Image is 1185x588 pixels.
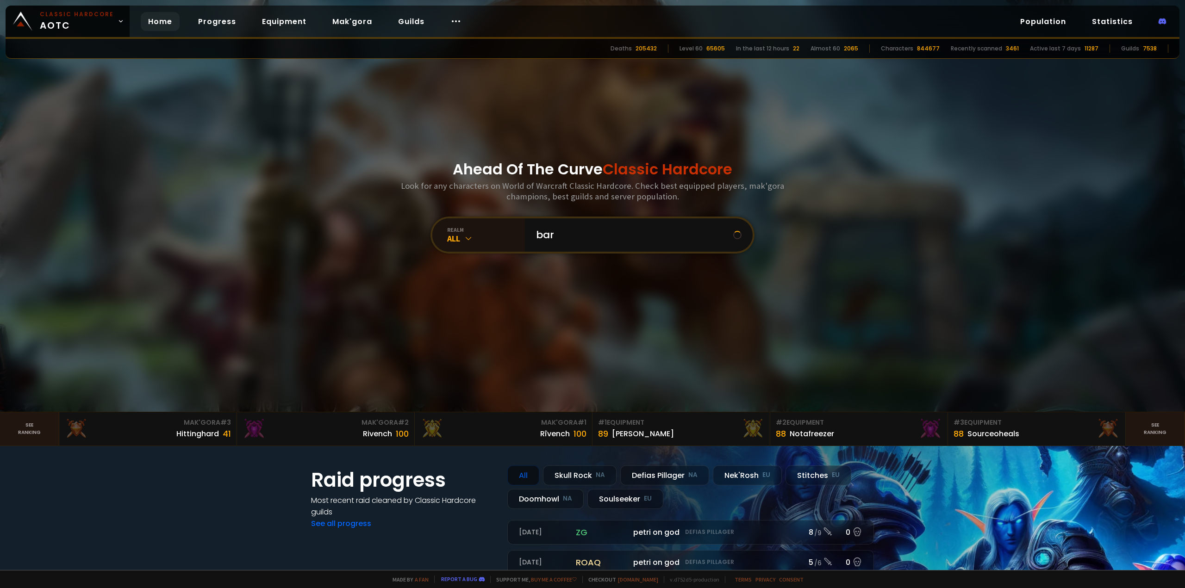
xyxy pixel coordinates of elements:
span: Mullitrash [582,557,644,568]
div: Rivench [363,428,392,439]
div: Mak'Gora [65,418,231,427]
a: [DATE]roaqpetri on godDefias Pillager5 /60 [507,550,874,575]
small: EU [762,470,770,480]
div: Equipment [776,418,942,427]
small: NA [688,470,698,480]
div: 88 [776,427,786,440]
span: AOTC [40,10,114,32]
div: Recently scanned [951,44,1002,53]
h4: Most recent raid cleaned by Classic Hardcore guilds [311,495,496,518]
div: 11287 [1085,44,1098,53]
a: a fan [415,576,429,583]
div: Sourceoheals [967,428,1019,439]
div: Nek'Rosh [713,465,782,485]
div: 22 [793,44,799,53]
small: 86.6k [729,529,746,538]
a: Statistics [1085,12,1140,31]
div: Skull Rock [543,465,617,485]
small: 298.5k [624,559,644,568]
div: Deaths [611,44,632,53]
span: # 3 [954,418,964,427]
h1: Ahead Of The Curve [453,158,732,180]
a: Consent [779,576,804,583]
small: MVP [519,528,536,537]
small: 313.3k [624,529,644,538]
span: # 2 [398,418,409,427]
a: #2Equipment88Notafreezer [770,412,948,446]
span: Clunked [692,526,746,538]
a: Seeranking [1126,412,1185,446]
div: All [447,233,525,244]
a: Buy me a coffee [531,576,577,583]
small: EU [832,470,840,480]
a: Terms [735,576,752,583]
a: Mak'Gora#2Rivench100 [237,412,415,446]
a: [DATE]zgpetri on godDefias Pillager8 /90 [507,520,874,545]
div: 3461 [1006,44,1019,53]
div: Stitches [786,465,851,485]
div: Defias Pillager [620,465,709,485]
div: Mak'Gora [243,418,409,427]
span: # 1 [598,418,607,427]
span: [PERSON_NAME] [692,557,780,568]
a: Mak'Gora#1Rîvench100 [415,412,592,446]
div: 844677 [917,44,940,53]
small: Classic Hardcore [40,10,114,19]
span: Support me, [490,576,577,583]
span: Checkout [582,576,658,583]
a: Mak'gora [325,12,380,31]
input: Search a character... [530,218,733,252]
div: Equipment [598,418,764,427]
small: NA [596,470,605,480]
a: #3Equipment88Sourceoheals [948,412,1126,446]
div: Soulseeker [587,489,663,509]
small: EU [644,494,652,503]
a: Population [1013,12,1073,31]
a: Mak'Gora#3Hittinghard41 [59,412,237,446]
div: Guilds [1121,44,1139,53]
a: Report a bug [441,576,477,582]
div: Equipment [954,418,1120,427]
div: Almost 60 [811,44,840,53]
div: All [507,465,539,485]
div: Hittinghard [176,428,219,439]
div: 100 [396,427,409,440]
div: Notafreezer [790,428,834,439]
span: # 2 [776,418,786,427]
div: 41 [223,427,231,440]
span: # 1 [578,418,586,427]
div: realm [447,226,525,233]
span: Classic Hardcore [603,159,732,179]
div: In the last 12 hours [736,44,789,53]
div: 88 [954,427,964,440]
small: NA [563,494,572,503]
div: Level 60 [680,44,703,53]
div: Mak'Gora [420,418,586,427]
div: 100 [574,427,586,440]
a: [DOMAIN_NAME] [618,576,658,583]
a: Equipment [255,12,314,31]
a: #1Equipment89[PERSON_NAME] [592,412,770,446]
div: Characters [881,44,913,53]
a: Progress [191,12,243,31]
span: See details [815,528,849,537]
span: v. d752d5 - production [664,576,719,583]
div: Rîvench [540,428,570,439]
span: See details [815,558,849,567]
div: 7538 [1143,44,1157,53]
div: 89 [598,427,608,440]
span: # 3 [220,418,231,427]
span: Made by [387,576,429,583]
div: 65605 [706,44,725,53]
a: See all progress [311,518,371,529]
small: 145.2k [760,559,780,568]
div: 2065 [844,44,858,53]
div: Active last 7 days [1030,44,1081,53]
span: Mullitrash [582,526,644,538]
div: Doomhowl [507,489,584,509]
a: Guilds [391,12,432,31]
h1: Raid progress [311,465,496,495]
a: Privacy [755,576,775,583]
small: MVP [519,558,536,567]
h3: Look for any characters on World of Warcraft Classic Hardcore. Check best equipped players, mak'g... [397,180,788,202]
